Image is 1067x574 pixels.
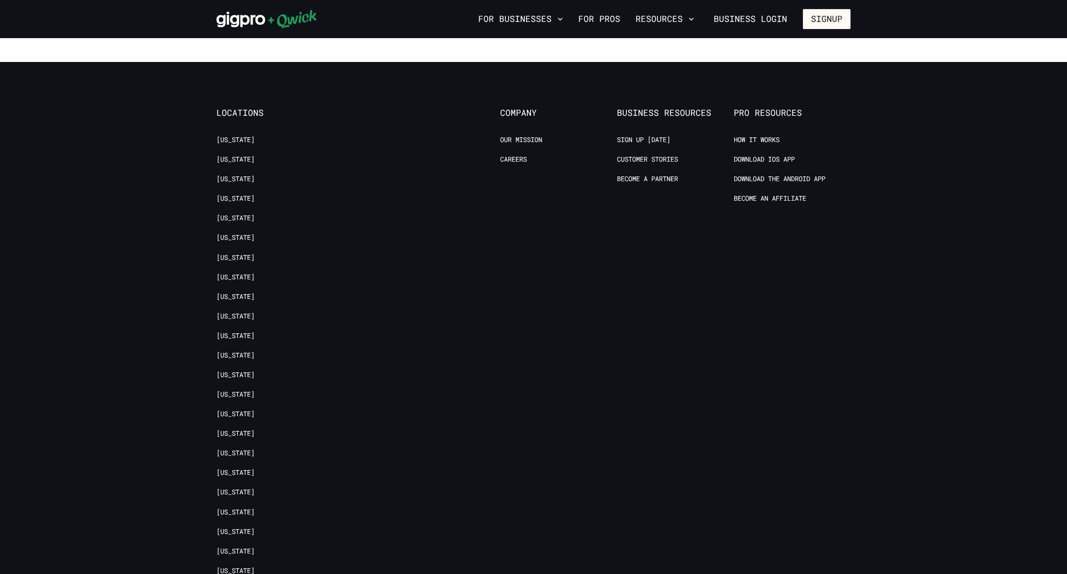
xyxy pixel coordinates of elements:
a: [US_STATE] [216,155,255,164]
a: [US_STATE] [216,174,255,184]
a: [US_STATE] [216,351,255,360]
a: [US_STATE] [216,194,255,203]
button: For Businesses [474,11,567,27]
a: [US_STATE] [216,390,255,399]
span: Business Resources [617,108,734,118]
a: For Pros [575,11,624,27]
span: Pro Resources [734,108,851,118]
a: [US_STATE] [216,312,255,321]
a: Customer stories [617,155,678,164]
a: Become an Affiliate [734,194,806,203]
a: [US_STATE] [216,410,255,419]
a: [US_STATE] [216,214,255,223]
a: Sign up [DATE] [617,135,670,144]
a: [US_STATE] [216,547,255,556]
span: Locations [216,108,333,118]
a: Download IOS App [734,155,795,164]
a: Business Login [706,9,795,29]
a: [US_STATE] [216,468,255,477]
a: Download the Android App [734,174,825,184]
a: [US_STATE] [216,449,255,458]
a: [US_STATE] [216,429,255,438]
a: Become a Partner [617,174,678,184]
a: [US_STATE] [216,527,255,536]
span: Company [500,108,617,118]
a: [US_STATE] [216,135,255,144]
a: [US_STATE] [216,488,255,497]
a: [US_STATE] [216,292,255,301]
a: [US_STATE] [216,331,255,340]
button: Resources [632,11,698,27]
a: [US_STATE] [216,273,255,282]
a: [US_STATE] [216,233,255,242]
a: Careers [500,155,527,164]
a: Our Mission [500,135,542,144]
a: [US_STATE] [216,370,255,379]
a: How it Works [734,135,780,144]
a: [US_STATE] [216,253,255,262]
a: [US_STATE] [216,508,255,517]
button: Signup [803,9,851,29]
